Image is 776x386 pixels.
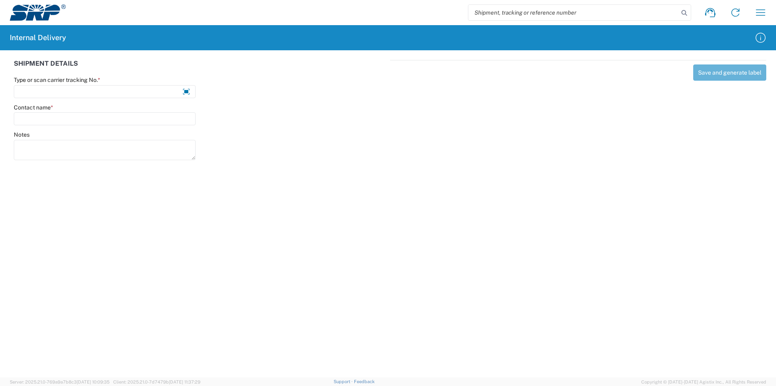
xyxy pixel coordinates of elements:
span: [DATE] 10:09:35 [77,380,110,384]
img: srp [10,4,66,21]
label: Type or scan carrier tracking No. [14,76,100,84]
label: Notes [14,131,30,138]
h2: Internal Delivery [10,33,66,43]
span: Server: 2025.21.0-769a9a7b8c3 [10,380,110,384]
input: Shipment, tracking or reference number [468,5,679,20]
span: Copyright © [DATE]-[DATE] Agistix Inc., All Rights Reserved [641,378,766,386]
div: SHIPMENT DETAILS [14,60,386,76]
label: Contact name [14,104,53,111]
a: Support [334,379,354,384]
a: Feedback [354,379,375,384]
span: [DATE] 11:37:29 [169,380,200,384]
span: Client: 2025.21.0-7d7479b [113,380,200,384]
